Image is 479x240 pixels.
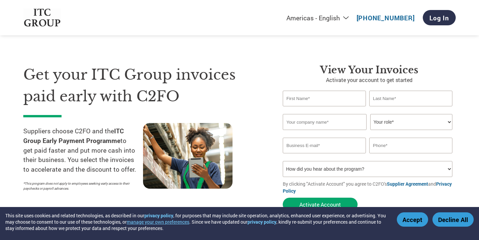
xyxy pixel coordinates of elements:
img: ITC Group [23,9,61,27]
button: Activate Account [283,198,358,211]
a: Supplier Agreement [387,181,428,187]
a: privacy policy [144,212,173,219]
p: Suppliers choose C2FO and the to get paid faster and put more cash into their business. You selec... [23,126,143,174]
button: Decline All [432,212,474,227]
p: *This program does not apply to employees seeking early access to their paychecks or payroll adva... [23,181,136,191]
img: supply chain worker [143,123,233,189]
select: Title/Role [370,114,452,130]
div: Invalid last name or last name is too long [369,107,452,111]
a: Privacy Policy [283,181,452,194]
h3: View your invoices [283,64,456,76]
input: First Name* [283,91,366,106]
h1: Get your ITC Group invoices paid early with C2FO [23,64,263,107]
input: Your company name* [283,114,367,130]
p: By clicking "Activate Account" you agree to C2FO's and [283,180,456,194]
a: Log In [423,10,456,25]
a: privacy policy [247,219,276,225]
div: Inavlid Email Address [283,154,366,158]
div: Invalid first name or first name is too long [283,107,366,111]
div: This site uses cookies and related technologies, as described in our , for purposes that may incl... [5,212,387,231]
strong: ITC Group Early Payment Programme [23,127,124,145]
button: Accept [397,212,428,227]
input: Invalid Email format [283,138,366,153]
div: Inavlid Phone Number [369,154,452,158]
input: Last Name* [369,91,452,106]
p: Activate your account to get started [283,76,456,84]
div: Invalid company name or company name is too long [283,131,452,135]
a: [PHONE_NUMBER] [357,14,415,22]
button: manage your own preferences [127,219,189,225]
input: Phone* [369,138,452,153]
